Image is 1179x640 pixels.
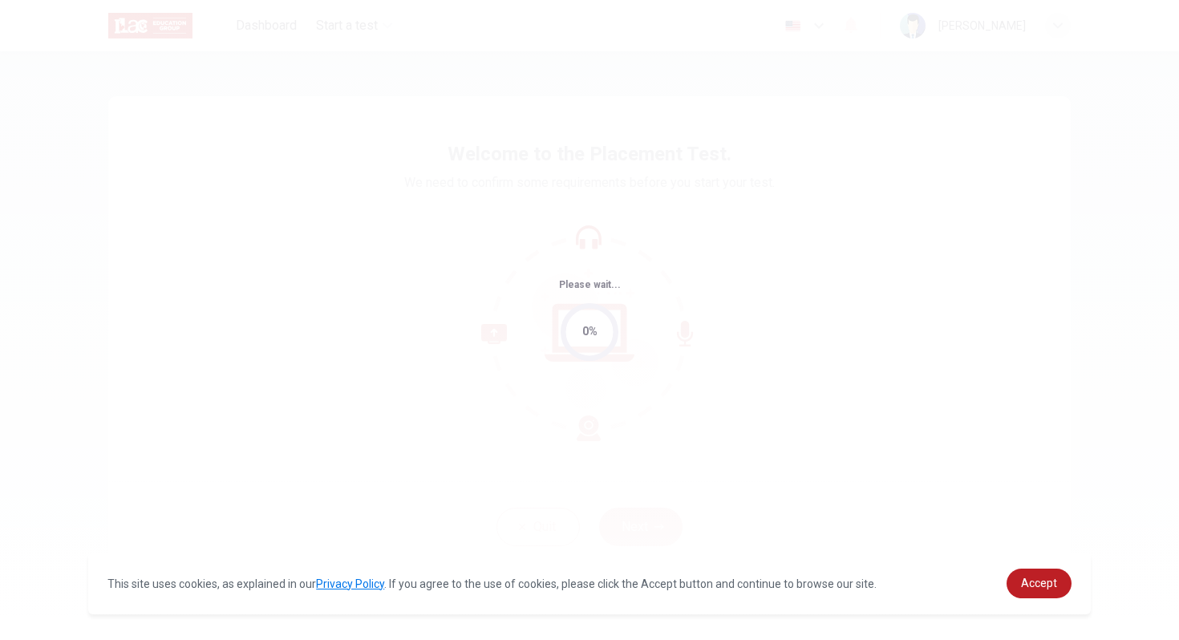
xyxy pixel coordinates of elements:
span: Accept [1021,577,1057,589]
div: 0% [582,322,598,341]
a: Privacy Policy [316,577,384,590]
a: dismiss cookie message [1007,569,1072,598]
span: This site uses cookies, as explained in our . If you agree to the use of cookies, please click th... [107,577,877,590]
span: Please wait... [559,279,621,290]
div: cookieconsent [88,553,1091,614]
